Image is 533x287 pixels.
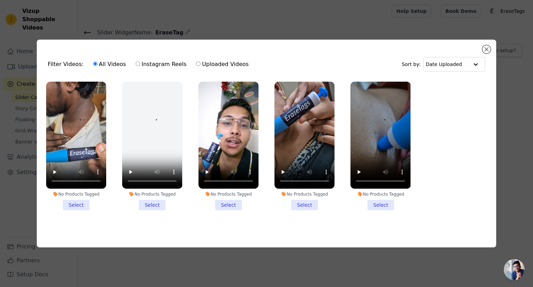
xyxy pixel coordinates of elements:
[196,60,249,69] label: Uploaded Videos
[46,191,106,197] div: No Products Tagged
[135,60,187,69] label: Instagram Reels
[482,45,491,54] button: Close modal
[402,57,485,72] div: Sort by:
[122,191,182,197] div: No Products Tagged
[93,60,126,69] label: All Videos
[350,191,411,197] div: No Products Tagged
[48,56,253,72] div: Filter Videos:
[504,259,525,280] div: Open chat
[198,191,259,197] div: No Products Tagged
[274,191,335,197] div: No Products Tagged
